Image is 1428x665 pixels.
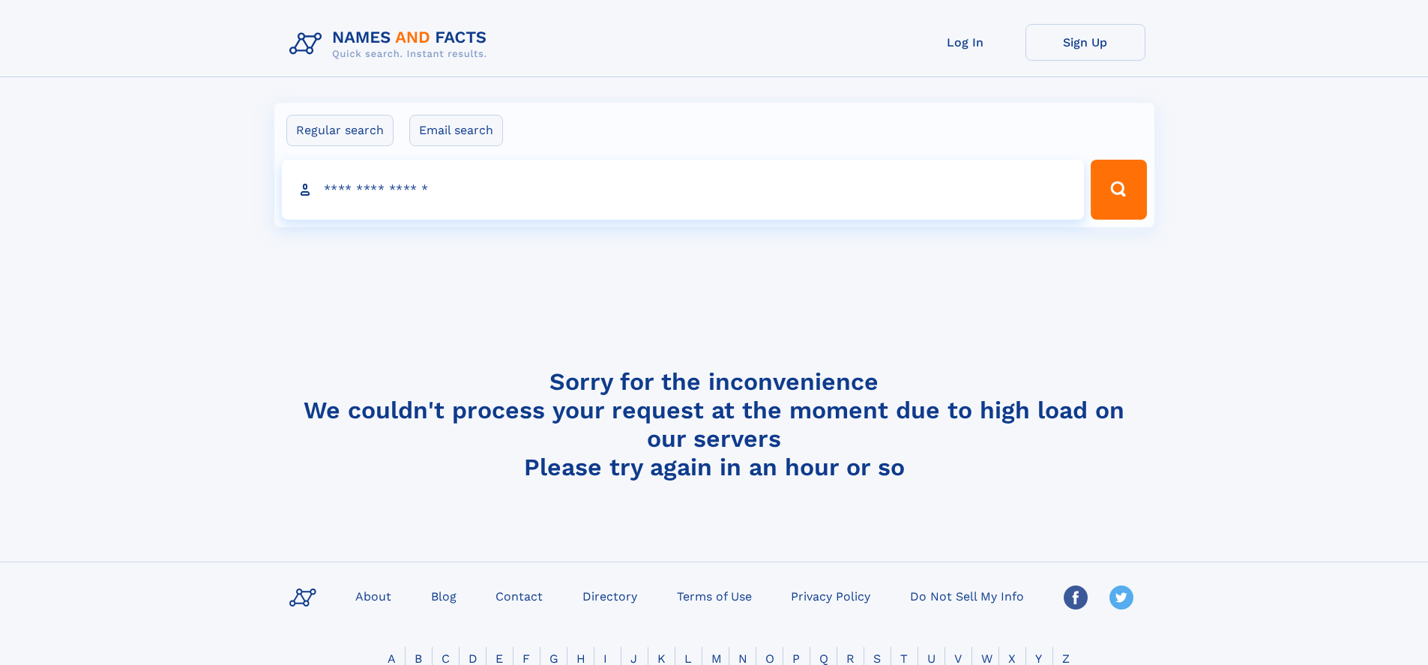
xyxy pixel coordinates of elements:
a: About [349,585,397,607]
img: Logo Names and Facts [283,24,499,64]
label: Regular search [286,115,394,146]
input: search input [282,160,1085,220]
img: Twitter [1109,586,1133,610]
label: Email search [409,115,503,146]
img: Facebook [1064,586,1088,610]
a: Log In [906,24,1025,61]
button: Search Button [1091,160,1146,220]
a: Blog [425,585,463,607]
a: Sign Up [1025,24,1145,61]
a: Do Not Sell My Info [904,585,1030,607]
a: Terms of Use [671,585,758,607]
a: Contact [489,585,549,607]
a: Directory [576,585,643,607]
h4: Sorry for the inconvenience We couldn't process your request at the moment due to high load on ou... [283,367,1145,481]
a: Privacy Policy [785,585,876,607]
